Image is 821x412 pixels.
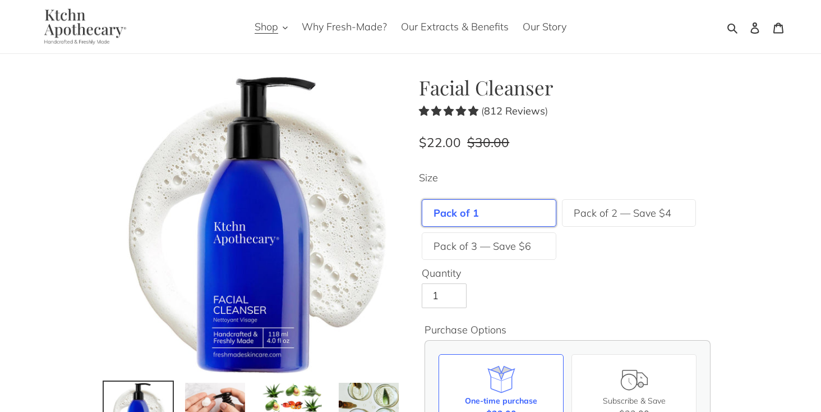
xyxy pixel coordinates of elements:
s: $30.00 [467,134,509,150]
button: Shop [249,17,293,36]
label: Pack of 2 — Save $4 [574,205,671,221]
span: Our Extracts & Benefits [401,20,509,34]
b: 812 Reviews [484,104,545,117]
label: Quantity [422,265,713,281]
h1: Facial Cleanser [419,76,716,99]
span: 4.77 stars [419,104,481,117]
label: Pack of 3 — Save $6 [433,239,531,254]
span: Shop [255,20,278,34]
img: Ktchn Apothecary [31,8,135,45]
span: ( ) [481,104,548,117]
a: Our Story [517,17,572,36]
a: Why Fresh-Made? [296,17,393,36]
span: Our Story [523,20,566,34]
label: Pack of 1 [433,205,479,221]
img: Facial Cleanser [105,76,402,373]
span: Why Fresh-Made? [302,20,387,34]
label: Size [419,170,716,185]
span: Subscribe & Save [603,396,666,406]
a: Our Extracts & Benefits [395,17,514,36]
legend: Purchase Options [425,322,506,337]
span: $22.00 [419,134,461,150]
div: One-time purchase [465,395,537,407]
